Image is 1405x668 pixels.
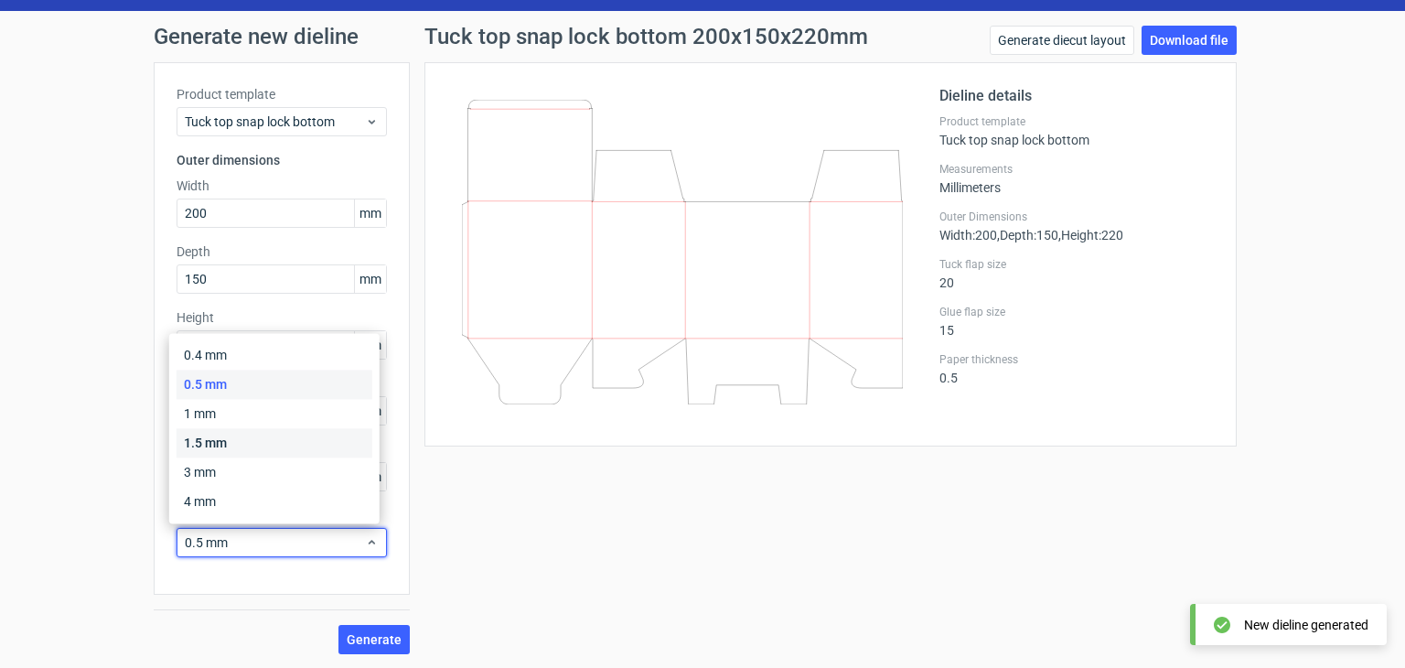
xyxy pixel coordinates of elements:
label: Measurements [939,162,1214,177]
h3: Outer dimensions [177,151,387,169]
h1: Tuck top snap lock bottom 200x150x220mm [424,26,868,48]
label: Paper thickness [939,352,1214,367]
div: Millimeters [939,162,1214,195]
span: , Height : 220 [1058,228,1123,242]
label: Product template [939,114,1214,129]
label: Outer Dimensions [939,210,1214,224]
span: mm [354,265,386,293]
span: mm [354,199,386,227]
label: Height [177,308,387,327]
span: , Depth : 150 [997,228,1058,242]
h2: Dieline details [939,85,1214,107]
div: 1.5 mm [177,428,372,458]
label: Tuck flap size [939,257,1214,272]
a: Download file [1142,26,1237,55]
a: Generate diecut layout [990,26,1134,55]
span: Width : 200 [939,228,997,242]
label: Glue flap size [939,305,1214,319]
label: Product template [177,85,387,103]
div: 4 mm [177,487,372,516]
button: Generate [338,625,410,654]
div: 0.5 mm [177,370,372,399]
span: Generate [347,633,402,646]
span: 0.5 mm [185,533,365,552]
label: Width [177,177,387,195]
label: Depth [177,242,387,261]
div: 0.5 [939,352,1214,385]
div: 0.4 mm [177,340,372,370]
span: Tuck top snap lock bottom [185,113,365,131]
div: New dieline generated [1244,616,1368,634]
span: mm [354,331,386,359]
h1: Generate new dieline [154,26,1251,48]
div: 20 [939,257,1214,290]
div: 1 mm [177,399,372,428]
div: 3 mm [177,458,372,487]
div: 15 [939,305,1214,338]
div: Tuck top snap lock bottom [939,114,1214,147]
